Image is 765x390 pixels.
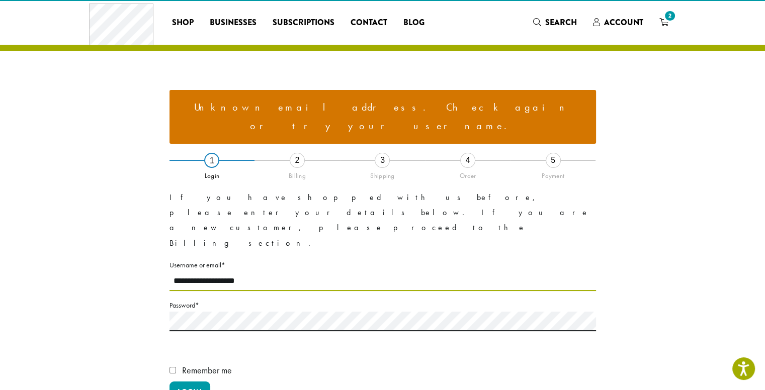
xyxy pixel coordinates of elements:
[164,15,202,31] a: Shop
[254,168,340,180] div: Billing
[169,259,596,271] label: Username or email
[460,153,475,168] div: 4
[375,153,390,168] div: 3
[210,17,257,29] span: Businesses
[204,153,219,168] div: 1
[169,299,596,312] label: Password
[403,17,424,29] span: Blog
[172,17,194,29] span: Shop
[511,168,596,180] div: Payment
[425,168,511,180] div: Order
[182,364,232,376] span: Remember me
[169,367,176,373] input: Remember me
[351,17,387,29] span: Contact
[273,17,334,29] span: Subscriptions
[169,168,255,180] div: Login
[169,190,596,250] p: If you have shopped with us before, please enter your details below. If you are a new customer, p...
[340,168,426,180] div: Shipping
[545,17,577,28] span: Search
[178,98,588,136] li: Unknown email address. Check again or try your username.
[546,153,561,168] div: 5
[525,14,585,31] a: Search
[663,9,676,23] span: 2
[604,17,643,28] span: Account
[290,153,305,168] div: 2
